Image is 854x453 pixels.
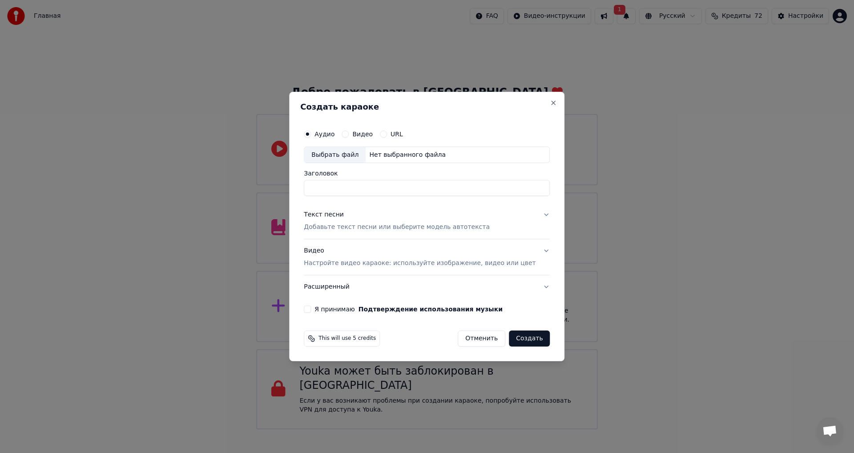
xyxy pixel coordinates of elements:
div: Нет выбранного файла [366,151,449,159]
button: Создать [509,331,550,347]
button: Отменить [458,331,505,347]
button: Текст песниДобавьте текст песни или выберите модель автотекста [304,204,550,239]
label: Я принимаю [314,306,503,312]
label: URL [391,131,403,137]
div: Выбрать файл [304,147,366,163]
label: Заголовок [304,171,550,177]
p: Настройте видео караоке: используйте изображение, видео или цвет [304,259,536,268]
div: Видео [304,247,536,268]
div: Текст песни [304,211,344,220]
button: Я принимаю [359,306,503,312]
label: Видео [352,131,373,137]
label: Аудио [314,131,334,137]
p: Добавьте текст песни или выберите модель автотекста [304,223,490,232]
h2: Создать караоке [300,103,553,111]
button: Расширенный [304,275,550,298]
button: ВидеоНастройте видео караоке: используйте изображение, видео или цвет [304,240,550,275]
span: This will use 5 credits [318,335,376,342]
